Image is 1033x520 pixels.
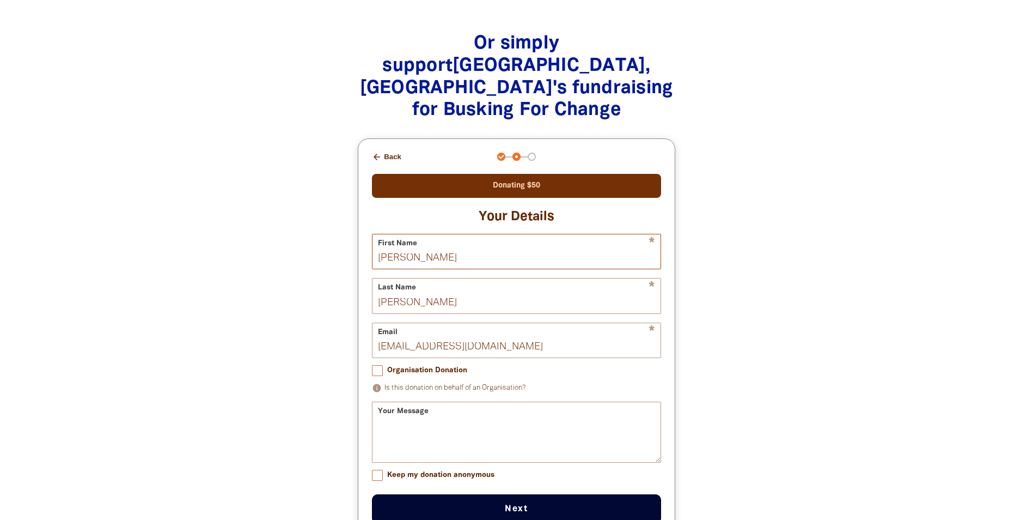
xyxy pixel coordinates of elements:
[372,365,383,376] input: Organisation Donation
[372,382,661,395] p: Is this donation on behalf of an Organisation?
[360,35,674,119] span: Or simply support [GEOGRAPHIC_DATA], [GEOGRAPHIC_DATA] 's fundraising for Busking For Change
[372,470,383,481] input: Keep my donation anonymous
[368,148,406,166] button: Back
[497,153,505,161] button: Navigate to step 1 of 3 to enter your donation amount
[387,470,494,480] span: Keep my donation anonymous
[387,365,467,376] span: Organisation Donation
[512,153,521,161] button: Navigate to step 2 of 3 to enter your details
[372,152,382,162] i: arrow_back
[372,174,661,198] div: Donating $50
[372,209,661,225] h3: Your Details
[528,153,536,161] button: Navigate to step 3 of 3 to enter your payment details
[372,383,382,393] i: info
